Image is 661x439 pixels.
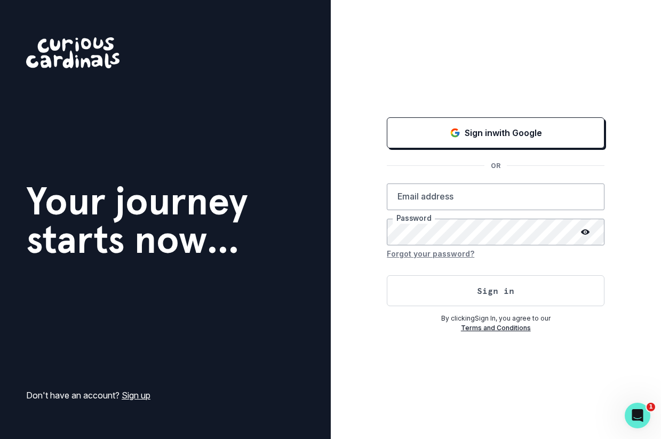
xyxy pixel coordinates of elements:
[465,126,542,139] p: Sign in with Google
[484,161,507,171] p: OR
[461,324,531,332] a: Terms and Conditions
[387,314,604,323] p: By clicking Sign In , you agree to our
[122,390,150,401] a: Sign up
[387,275,604,306] button: Sign in
[26,37,120,68] img: Curious Cardinals Logo
[647,403,655,411] span: 1
[387,245,474,262] button: Forgot your password?
[26,389,150,402] p: Don't have an account?
[387,117,604,148] button: Sign in with Google (GSuite)
[26,182,248,259] h1: Your journey starts now...
[625,403,650,428] iframe: Intercom live chat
